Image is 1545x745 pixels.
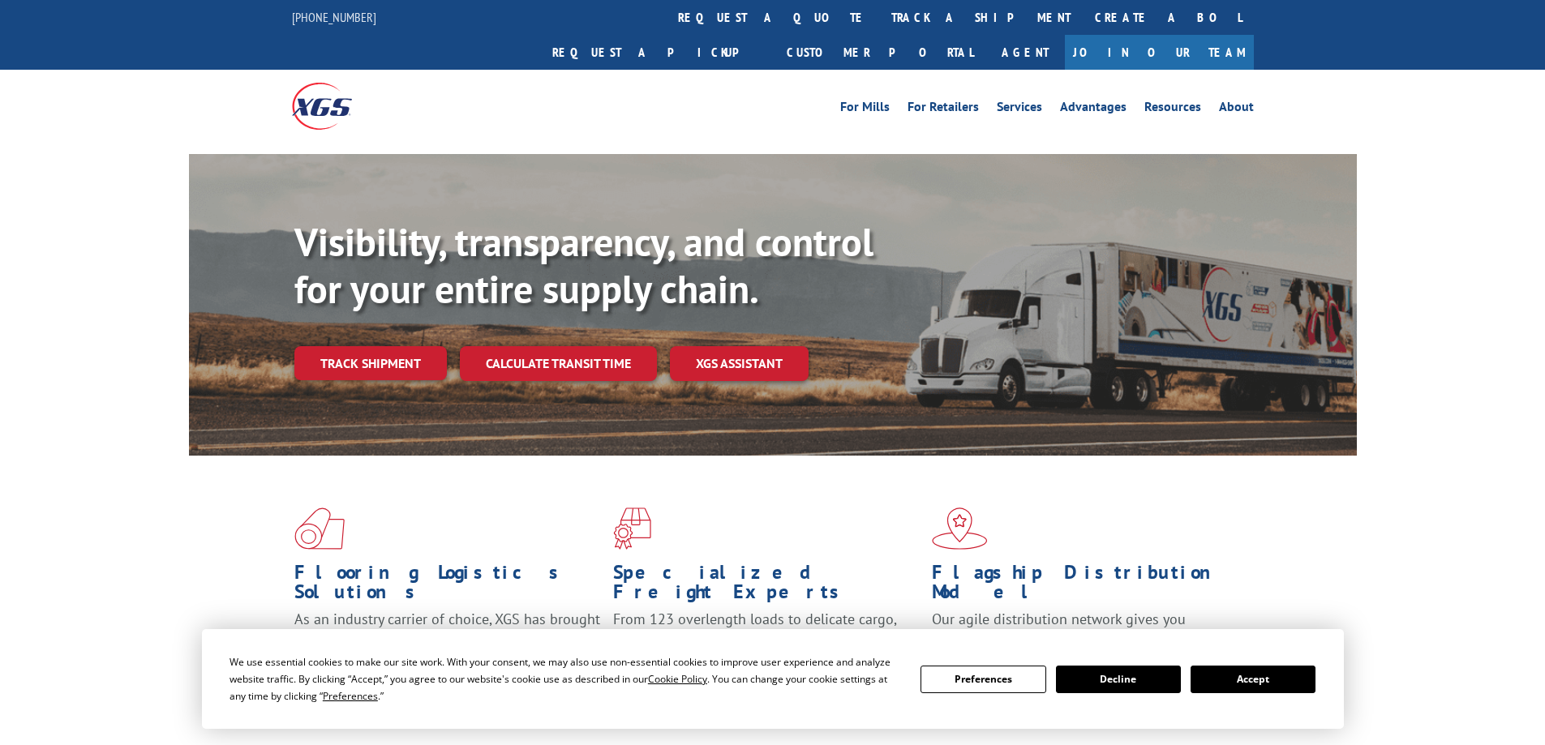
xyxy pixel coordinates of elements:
[460,346,657,381] a: Calculate transit time
[1144,101,1201,118] a: Resources
[997,101,1042,118] a: Services
[932,563,1238,610] h1: Flagship Distribution Model
[1060,101,1127,118] a: Advantages
[1056,666,1181,693] button: Decline
[921,666,1045,693] button: Preferences
[292,9,376,25] a: [PHONE_NUMBER]
[294,563,601,610] h1: Flooring Logistics Solutions
[908,101,979,118] a: For Retailers
[294,507,345,550] img: xgs-icon-total-supply-chain-intelligence-red
[670,346,809,381] a: XGS ASSISTANT
[775,35,985,70] a: Customer Portal
[202,629,1344,729] div: Cookie Consent Prompt
[1219,101,1254,118] a: About
[230,653,901,704] div: We use essential cookies to make our site work. With your consent, we may also use non-essential ...
[613,563,920,610] h1: Specialized Freight Experts
[294,346,447,380] a: Track shipment
[540,35,775,70] a: Request a pickup
[648,672,707,686] span: Cookie Policy
[932,610,1230,648] span: Our agile distribution network gives you nationwide inventory management on demand.
[294,610,600,667] span: As an industry carrier of choice, XGS has brought innovation and dedication to flooring logistics...
[985,35,1065,70] a: Agent
[323,689,378,703] span: Preferences
[932,507,988,550] img: xgs-icon-flagship-distribution-model-red
[613,610,920,682] p: From 123 overlength loads to delicate cargo, our experienced staff knows the best way to move you...
[1191,666,1315,693] button: Accept
[294,216,873,314] b: Visibility, transparency, and control for your entire supply chain.
[840,101,890,118] a: For Mills
[613,507,651,550] img: xgs-icon-focused-on-flooring-red
[1065,35,1254,70] a: Join Our Team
